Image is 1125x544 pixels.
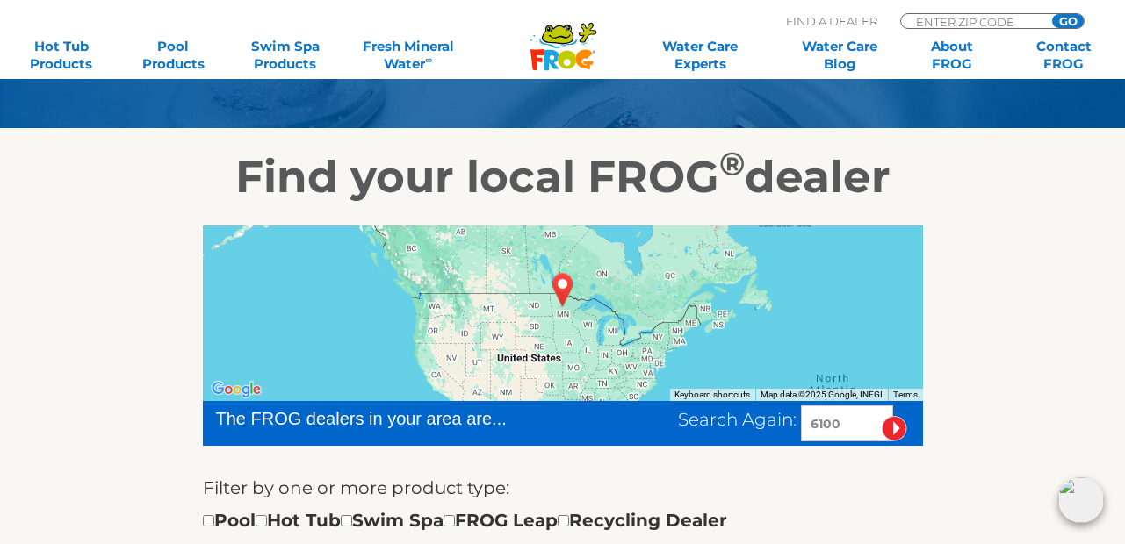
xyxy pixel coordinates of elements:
[23,151,1103,204] h2: Find your local FROG dealer
[719,144,745,183] sup: ®
[914,14,1033,29] input: Zip Code Form
[354,38,463,73] a: Fresh MineralWater∞
[543,266,583,313] div: USA
[130,38,217,73] a: PoolProducts
[908,38,995,73] a: AboutFROG
[425,54,432,66] sup: ∞
[882,416,907,441] input: Submit
[761,390,883,399] span: Map data ©2025 Google, INEGI
[203,474,509,502] label: Filter by one or more product type:
[674,389,750,401] button: Keyboard shortcuts
[630,38,771,73] a: Water CareExperts
[242,38,328,73] a: Swim SpaProducts
[216,405,570,432] div: The FROG dealers in your area are...
[1058,477,1104,523] img: openIcon
[678,409,797,430] span: Search Again:
[18,38,105,73] a: Hot TubProducts
[207,378,265,401] img: Google
[1020,38,1107,73] a: ContactFROG
[207,378,265,401] a: Open this area in Google Maps (opens a new window)
[796,38,883,73] a: Water CareBlog
[1052,14,1084,28] input: GO
[893,390,918,399] a: Terms (opens in new tab)
[786,13,877,29] p: Find A Dealer
[203,506,727,534] div: Pool Hot Tub Swim Spa FROG Leap Recycling Dealer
